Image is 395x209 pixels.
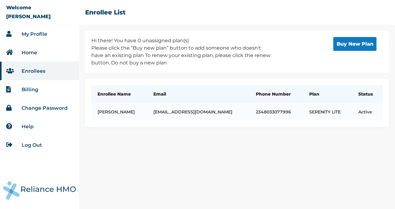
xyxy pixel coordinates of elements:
th: Status [352,85,383,103]
p: Please click the “Buy new plan” button to add someone who doesn't have an existing plan To renew ... [91,44,273,67]
a: Change Password [22,105,68,111]
td: [EMAIL_ADDRESS][DOMAIN_NAME] [147,103,250,121]
img: Reliance Health's Logo [3,181,76,200]
p: Welcome [6,5,31,10]
a: Billing [22,87,38,92]
td: 2348033077996 [250,103,303,121]
th: Email [147,85,250,103]
th: Phone Number [250,85,303,103]
td: [PERSON_NAME] [91,103,147,121]
th: Enrollee Name [91,85,147,103]
h2: Enrollee List [85,9,126,16]
a: Enrollees [22,68,45,74]
td: active [352,103,383,121]
td: SERENITY LITE [303,103,352,121]
a: Log Out [22,142,42,148]
p: [PERSON_NAME] [6,14,51,19]
th: Plan [303,85,352,103]
button: Buy New Plan [333,37,376,51]
a: Help [22,124,34,129]
a: My Profile [22,31,47,37]
p: Hi there! You have 0 unassigned plan(s) [91,37,273,44]
a: Home [22,50,37,55]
